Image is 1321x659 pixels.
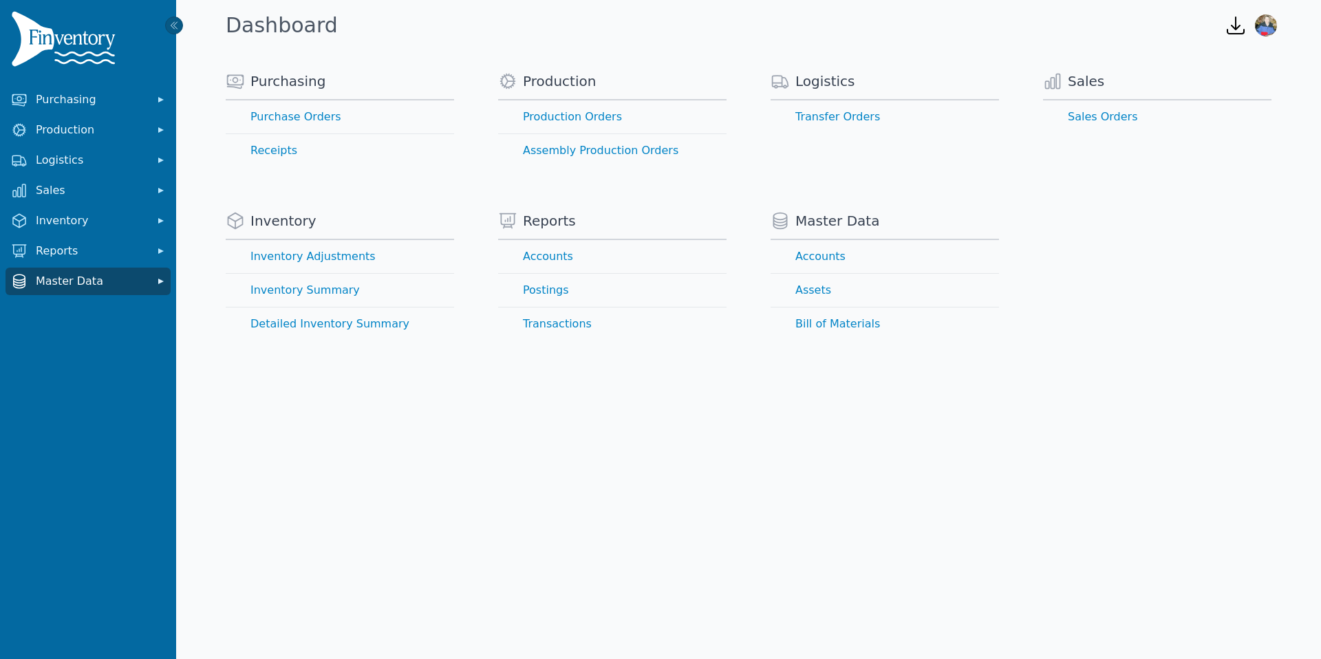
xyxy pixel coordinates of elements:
[795,72,855,91] span: Logistics
[1255,14,1277,36] img: Jennifer Keith
[226,13,338,38] h1: Dashboard
[11,11,121,72] img: Finventory
[1043,100,1271,133] a: Sales Orders
[771,240,999,273] a: Accounts
[771,274,999,307] a: Assets
[523,211,576,230] span: Reports
[498,274,727,307] a: Postings
[795,211,879,230] span: Master Data
[36,243,146,259] span: Reports
[250,72,325,91] span: Purchasing
[36,152,146,169] span: Logistics
[1068,72,1104,91] span: Sales
[226,100,454,133] a: Purchase Orders
[498,134,727,167] a: Assembly Production Orders
[36,273,146,290] span: Master Data
[6,116,171,144] button: Production
[771,100,999,133] a: Transfer Orders
[36,182,146,199] span: Sales
[6,268,171,295] button: Master Data
[498,100,727,133] a: Production Orders
[226,274,454,307] a: Inventory Summary
[250,211,316,230] span: Inventory
[36,122,146,138] span: Production
[226,240,454,273] a: Inventory Adjustments
[498,307,727,341] a: Transactions
[226,307,454,341] a: Detailed Inventory Summary
[6,147,171,174] button: Logistics
[498,240,727,273] a: Accounts
[36,213,146,229] span: Inventory
[523,72,596,91] span: Production
[226,134,454,167] a: Receipts
[6,177,171,204] button: Sales
[36,91,146,108] span: Purchasing
[6,207,171,235] button: Inventory
[771,307,999,341] a: Bill of Materials
[6,237,171,265] button: Reports
[6,86,171,114] button: Purchasing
